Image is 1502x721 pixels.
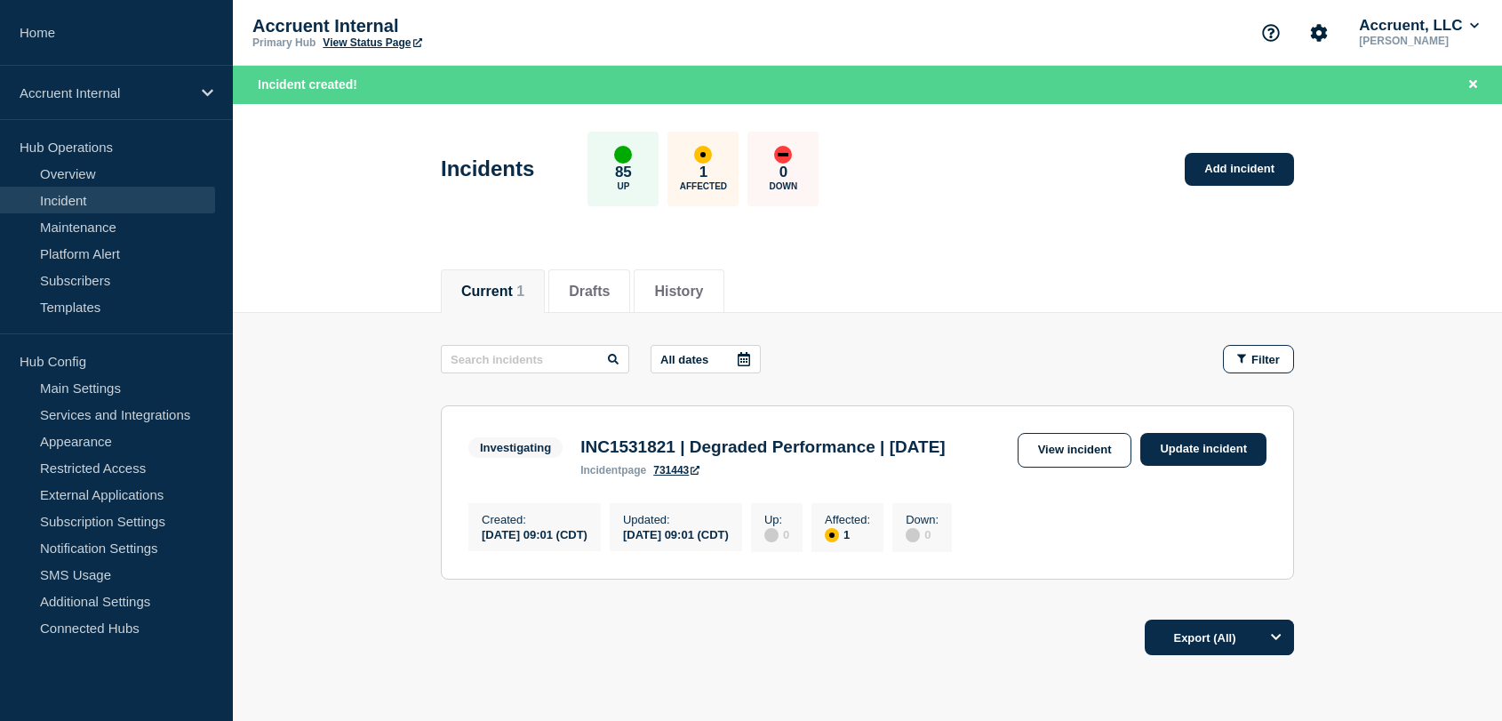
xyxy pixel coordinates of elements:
[764,528,779,542] div: disabled
[825,528,839,542] div: affected
[323,36,421,49] a: View Status Page
[680,181,727,191] p: Affected
[653,464,699,477] a: 731443
[779,164,787,181] p: 0
[1300,14,1338,52] button: Account settings
[1223,345,1294,373] button: Filter
[906,513,939,526] p: Down :
[1185,153,1294,186] a: Add incident
[1145,620,1294,655] button: Export (All)
[1140,433,1266,466] a: Update incident
[258,77,357,92] span: Incident created!
[694,146,712,164] div: affected
[764,526,789,542] div: 0
[441,156,534,181] h1: Incidents
[482,513,587,526] p: Created :
[482,526,587,541] div: [DATE] 09:01 (CDT)
[1355,35,1482,47] p: [PERSON_NAME]
[774,146,792,164] div: down
[580,464,621,477] span: incident
[20,85,190,100] p: Accruent Internal
[623,513,729,526] p: Updated :
[1252,14,1290,52] button: Support
[906,528,920,542] div: disabled
[1018,433,1132,468] a: View incident
[1355,17,1482,35] button: Accruent, LLC
[461,284,524,300] button: Current 1
[580,437,945,457] h3: INC1531821 | Degraded Performance | [DATE]
[825,526,870,542] div: 1
[580,464,646,477] p: page
[252,16,608,36] p: Accruent Internal
[651,345,761,373] button: All dates
[468,437,563,458] span: Investigating
[1258,620,1294,655] button: Options
[617,181,629,191] p: Up
[699,164,707,181] p: 1
[569,284,610,300] button: Drafts
[516,284,524,299] span: 1
[654,284,703,300] button: History
[614,146,632,164] div: up
[615,164,632,181] p: 85
[770,181,798,191] p: Down
[441,345,629,373] input: Search incidents
[660,353,708,366] p: All dates
[1462,75,1484,95] button: Close banner
[623,526,729,541] div: [DATE] 09:01 (CDT)
[252,36,316,49] p: Primary Hub
[906,526,939,542] div: 0
[1251,353,1280,366] span: Filter
[825,513,870,526] p: Affected :
[764,513,789,526] p: Up :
